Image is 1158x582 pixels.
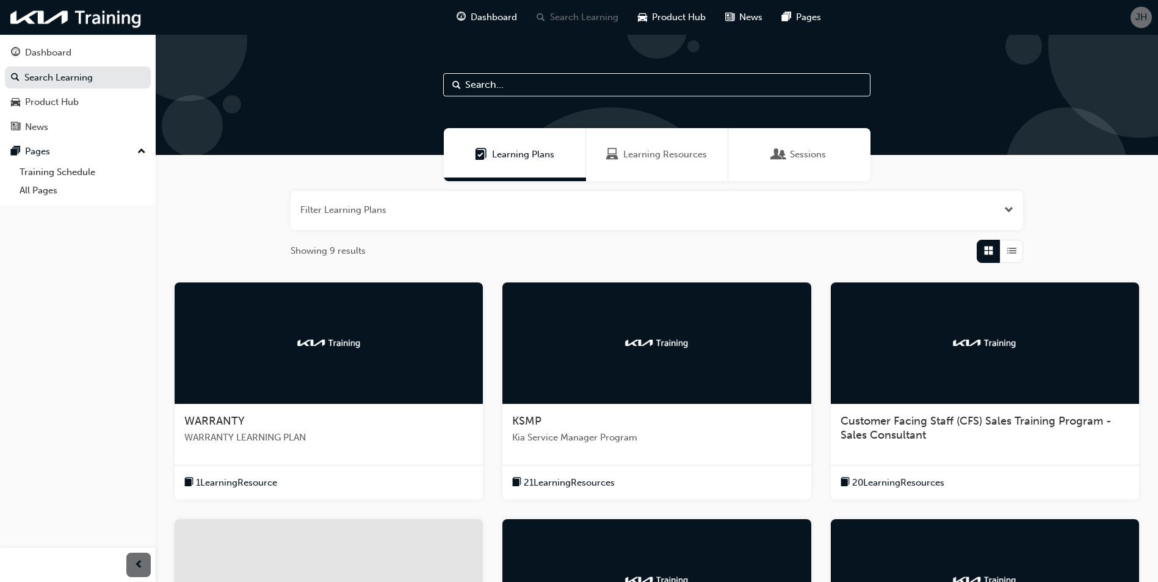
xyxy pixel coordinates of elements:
span: WARRANTY LEARNING PLAN [184,431,473,445]
button: book-icon20LearningResources [841,475,944,490]
span: book-icon [841,475,850,490]
img: kia-training [6,5,147,30]
div: Pages [25,145,50,159]
a: guage-iconDashboard [447,5,527,30]
div: Product Hub [25,95,79,109]
span: pages-icon [782,10,791,25]
img: kia-training [951,337,1018,349]
span: book-icon [512,475,521,490]
a: News [5,116,151,138]
a: SessionsSessions [728,128,870,181]
div: News [25,120,48,134]
div: Dashboard [25,46,71,60]
a: kia-trainingWARRANTYWARRANTY LEARNING PLANbook-icon1LearningResource [175,282,483,500]
a: search-iconSearch Learning [527,5,628,30]
span: Kia Service Manager Program [512,431,801,445]
button: Open the filter [1004,203,1013,217]
a: kia-trainingCustomer Facing Staff (CFS) Sales Training Program - Sales Consultantbook-icon20Learn... [831,282,1139,500]
span: Pages [796,10,821,24]
span: Sessions [790,148,826,162]
span: Learning Resources [623,148,707,162]
span: 20 Learning Resources [852,476,944,490]
a: pages-iconPages [772,5,831,30]
span: guage-icon [11,48,20,59]
span: Learning Plans [475,148,487,162]
span: search-icon [537,10,545,25]
span: Grid [984,244,993,258]
button: book-icon1LearningResource [184,475,277,490]
button: JH [1131,7,1152,28]
span: WARRANTY [184,414,245,428]
span: pages-icon [11,146,20,157]
img: kia-training [295,337,363,349]
a: Dashboard [5,41,151,64]
img: kia-training [623,337,690,349]
span: book-icon [184,475,194,490]
a: Product Hub [5,91,151,113]
span: KSMP [512,414,541,428]
a: kia-trainingKSMPKia Service Manager Programbook-icon21LearningResources [502,282,811,500]
button: book-icon21LearningResources [512,475,615,490]
span: Learning Plans [492,148,554,162]
span: news-icon [725,10,734,25]
button: Pages [5,140,151,163]
a: All Pages [15,181,151,200]
span: up-icon [137,144,146,160]
span: Search Learning [550,10,618,24]
span: Sessions [773,148,785,162]
a: car-iconProduct Hub [628,5,715,30]
span: News [739,10,762,24]
span: news-icon [11,122,20,133]
span: Customer Facing Staff (CFS) Sales Training Program - Sales Consultant [841,414,1112,442]
span: prev-icon [134,558,143,573]
span: Product Hub [652,10,706,24]
input: Search... [443,73,870,96]
span: Showing 9 results [291,244,366,258]
button: DashboardSearch LearningProduct HubNews [5,39,151,140]
span: guage-icon [457,10,466,25]
span: Dashboard [471,10,517,24]
span: List [1007,244,1016,258]
span: JH [1135,10,1147,24]
span: car-icon [638,10,647,25]
span: car-icon [11,97,20,108]
a: Search Learning [5,66,151,89]
a: Learning ResourcesLearning Resources [586,128,728,181]
span: Search [452,78,461,92]
span: search-icon [11,73,20,84]
span: 21 Learning Resources [524,476,615,490]
a: news-iconNews [715,5,772,30]
span: Learning Resources [606,148,618,162]
span: 1 Learning Resource [196,476,277,490]
a: Learning PlansLearning Plans [444,128,586,181]
a: Training Schedule [15,163,151,182]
